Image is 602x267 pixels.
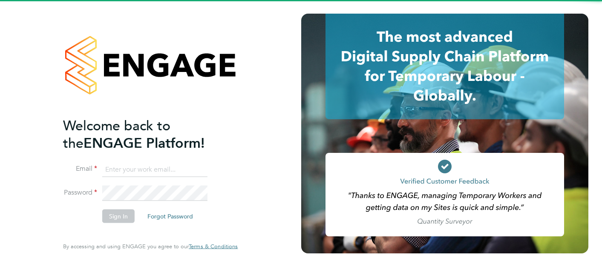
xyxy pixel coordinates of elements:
[102,210,135,223] button: Sign In
[102,162,207,177] input: Enter your work email...
[63,243,238,250] span: By accessing and using ENGAGE you agree to our
[141,210,200,223] button: Forgot Password
[63,164,97,173] label: Email
[189,243,238,250] a: Terms & Conditions
[63,117,229,152] h2: ENGAGE Platform!
[63,188,97,197] label: Password
[63,117,170,151] span: Welcome back to the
